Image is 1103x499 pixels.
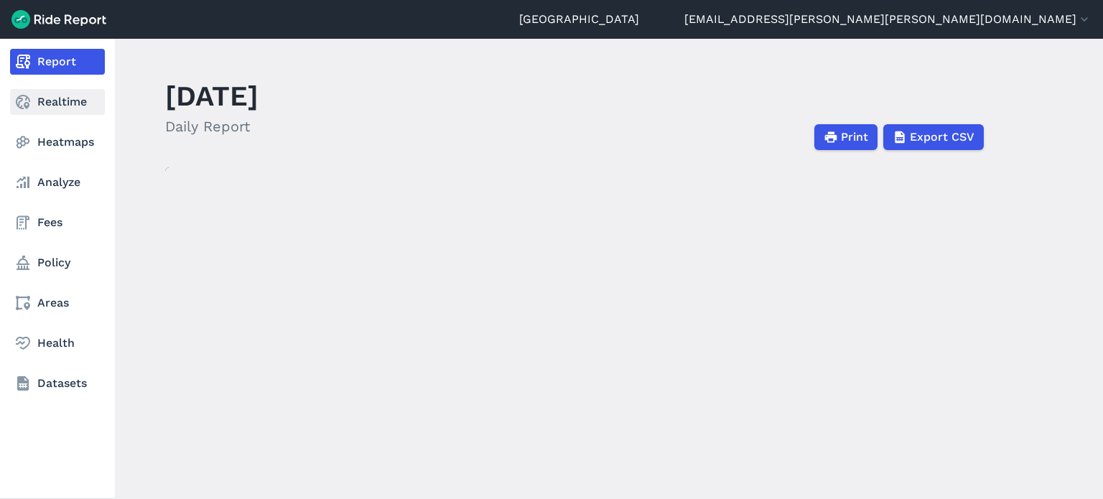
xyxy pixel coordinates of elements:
button: Print [814,124,878,150]
h2: Daily Report [165,116,259,137]
a: Health [10,330,105,356]
a: Areas [10,290,105,316]
a: [GEOGRAPHIC_DATA] [519,11,639,28]
img: Ride Report [11,10,106,29]
a: Analyze [10,169,105,195]
a: Fees [10,210,105,235]
button: [EMAIL_ADDRESS][PERSON_NAME][PERSON_NAME][DOMAIN_NAME] [684,11,1092,28]
a: Heatmaps [10,129,105,155]
a: Realtime [10,89,105,115]
a: Report [10,49,105,75]
span: Print [841,129,868,146]
button: Export CSV [883,124,984,150]
h1: [DATE] [165,76,259,116]
a: Datasets [10,370,105,396]
a: Policy [10,250,105,276]
span: Export CSV [910,129,974,146]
